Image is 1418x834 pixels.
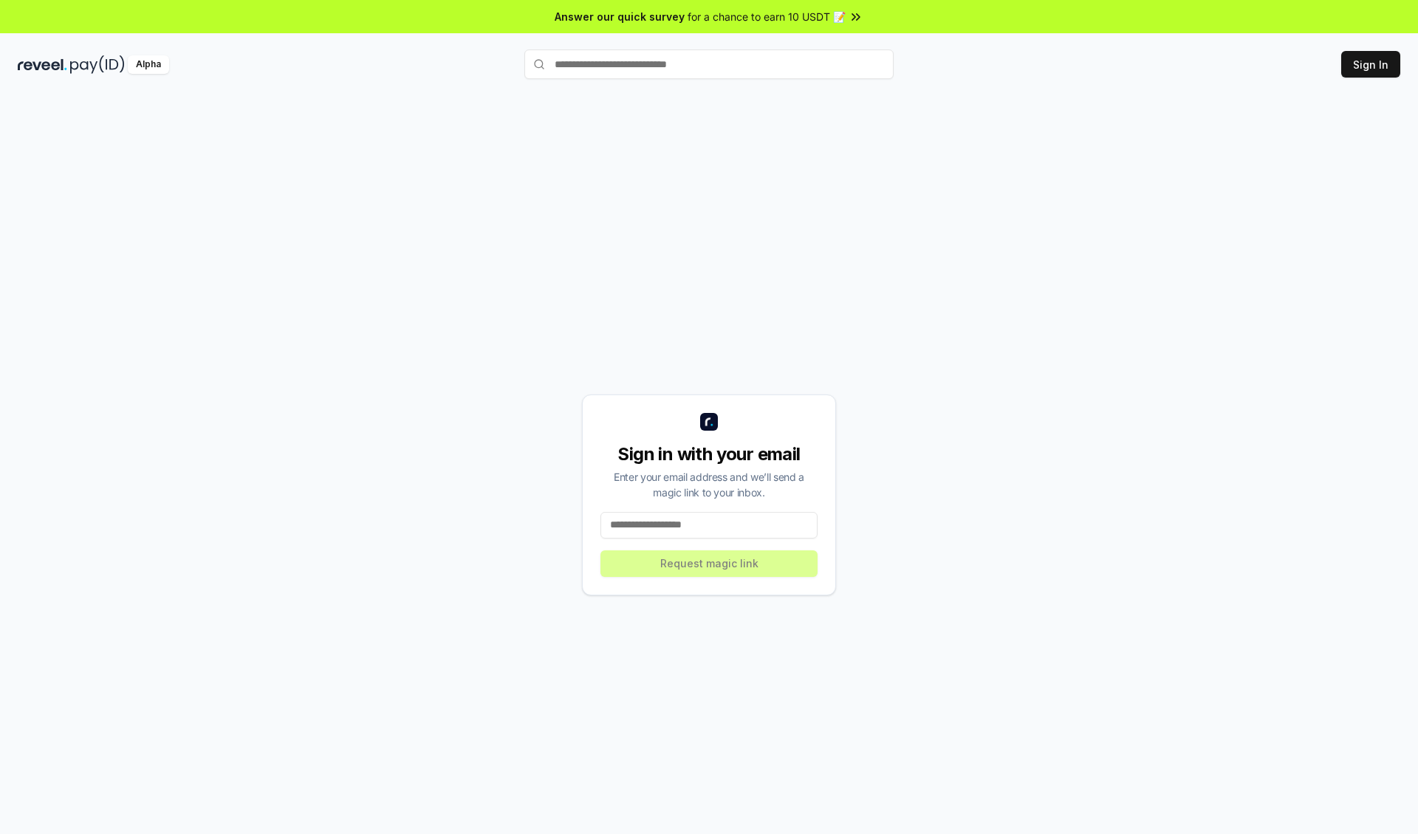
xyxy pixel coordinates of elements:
span: Answer our quick survey [555,9,685,24]
img: reveel_dark [18,55,67,74]
div: Alpha [128,55,169,74]
img: pay_id [70,55,125,74]
div: Enter your email address and we’ll send a magic link to your inbox. [600,469,818,500]
div: Sign in with your email [600,442,818,466]
span: for a chance to earn 10 USDT 📝 [688,9,846,24]
img: logo_small [700,413,718,431]
button: Sign In [1341,51,1400,78]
